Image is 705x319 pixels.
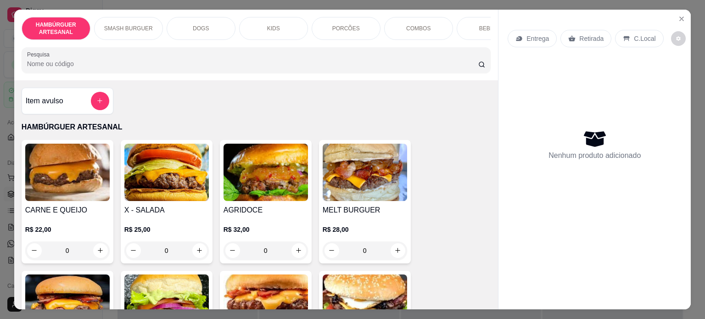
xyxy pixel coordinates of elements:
[29,21,83,36] p: HAMBÚRGUER ARTESANAL
[526,34,549,43] p: Entrega
[323,225,407,234] p: R$ 28,00
[224,205,308,216] h4: AGRIDOCE
[323,144,407,201] img: product-image
[479,25,503,32] p: BEBIDAS
[91,92,109,110] button: add-separate-item
[332,25,360,32] p: PORCÕES
[674,11,689,26] button: Close
[634,34,655,43] p: C.Local
[406,25,431,32] p: COMBOS
[579,34,604,43] p: Retirada
[26,95,63,106] h4: Item avulso
[124,205,209,216] h4: X - SALADA
[548,150,641,161] p: Nenhum produto adicionado
[104,25,153,32] p: SMASH BURGUER
[224,144,308,201] img: product-image
[323,205,407,216] h4: MELT BURGUER
[671,31,686,46] button: decrease-product-quantity
[25,225,110,234] p: R$ 22,00
[193,25,209,32] p: DOGS
[25,205,110,216] h4: CARNE E QUEIJO
[267,25,280,32] p: KIDS
[124,225,209,234] p: R$ 25,00
[224,225,308,234] p: R$ 32,00
[27,50,53,58] label: Pesquisa
[25,144,110,201] img: product-image
[27,59,478,68] input: Pesquisa
[124,144,209,201] img: product-image
[22,122,491,133] p: HAMBÚRGUER ARTESANAL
